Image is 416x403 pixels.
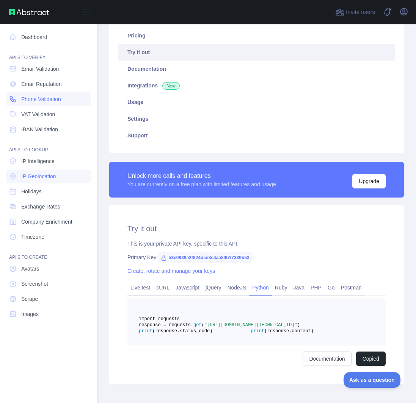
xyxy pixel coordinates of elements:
a: Email Validation [6,62,91,76]
span: Screenshot [21,280,48,288]
a: Integrations New [118,77,395,94]
a: Ruby [272,282,290,294]
span: Holidays [21,188,42,195]
span: VAT Validation [21,110,55,118]
a: Company Enrichment [6,215,91,229]
a: cURL [153,282,173,294]
a: Documentation [303,352,351,366]
span: Email Reputation [21,80,62,88]
a: VAT Validation [6,107,91,121]
a: Support [118,127,395,144]
a: PHP [308,282,325,294]
a: Avatars [6,262,91,275]
a: Live test [127,282,153,294]
span: IBAN Validation [21,126,58,133]
span: Exchange Rates [21,203,60,210]
div: Unlock more calls and features [127,171,276,180]
span: print [139,328,152,334]
a: Javascript [173,282,203,294]
div: You are currently on a free plan with limited features and usage [127,180,276,188]
a: Dashboard [6,30,91,44]
iframe: Toggle Customer Support [344,372,401,388]
span: Phone Validation [21,95,61,103]
a: Images [6,307,91,321]
span: ) [297,322,300,328]
span: Avatars [21,265,39,272]
button: Upgrade [352,174,386,188]
h2: Try it out [127,223,386,234]
a: Settings [118,110,395,127]
span: import requests [139,316,180,322]
img: Abstract API [9,9,49,15]
a: Try it out [118,44,395,61]
a: Postman [338,282,365,294]
div: API'S TO LOOKUP [6,138,91,153]
a: Python [249,282,272,294]
div: API'S TO CREATE [6,245,91,260]
span: Scrape [21,295,38,303]
button: Invite users [334,6,377,18]
a: Exchange Rates [6,200,91,213]
a: Screenshot [6,277,91,291]
span: (response.status_code) [152,328,212,334]
a: Java [290,282,308,294]
a: Scrape [6,292,91,306]
a: jQuery [203,282,224,294]
a: Usage [118,94,395,110]
span: print [251,328,264,334]
span: Timezone [21,233,44,241]
span: response = requests. [139,322,193,328]
span: IP Intelligence [21,157,55,165]
a: Holidays [6,185,91,198]
span: b3e9939a2f824bce8c4aa89b17339b53 [158,252,253,263]
div: API'S TO VERIFY [6,45,91,61]
div: Primary Key: [127,254,386,261]
span: IP Geolocation [21,173,56,180]
span: get [193,322,202,328]
a: IBAN Validation [6,123,91,136]
a: Email Reputation [6,77,91,91]
a: Phone Validation [6,92,91,106]
a: IP Geolocation [6,170,91,183]
a: Timezone [6,230,91,244]
div: This is your private API key, specific to this API. [127,240,386,247]
a: Create, rotate and manage your keys [127,268,215,274]
a: NodeJS [224,282,249,294]
span: "[URL][DOMAIN_NAME][TECHNICAL_ID]" [204,322,297,328]
span: Invite users [346,8,375,17]
span: Company Enrichment [21,218,72,226]
button: Copied [356,352,386,366]
span: Email Validation [21,65,59,73]
a: IP Intelligence [6,154,91,168]
a: Documentation [118,61,395,77]
span: Images [21,310,39,318]
span: ( [202,322,204,328]
a: Pricing [118,27,395,44]
span: (response.content) [264,328,314,334]
a: Go [325,282,338,294]
span: New [162,82,180,90]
